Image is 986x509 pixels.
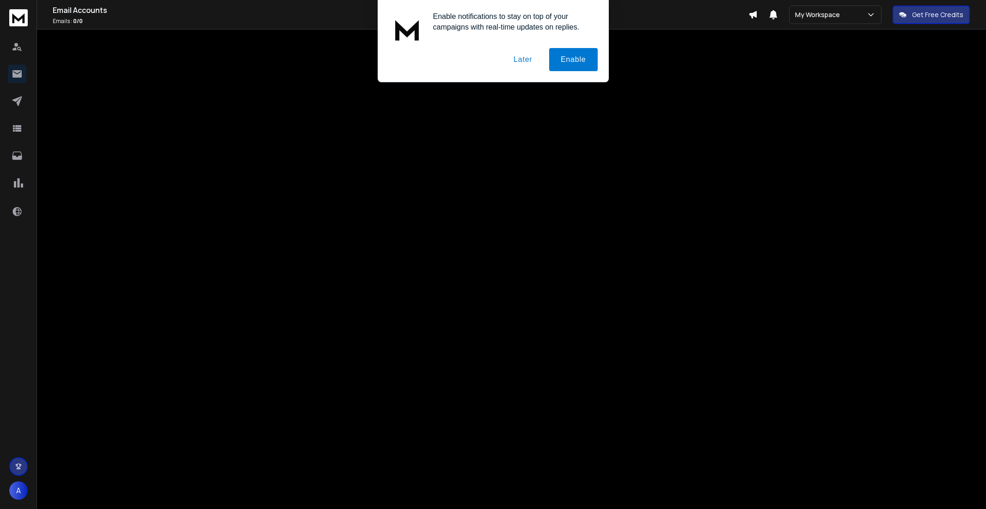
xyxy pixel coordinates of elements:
button: A [9,481,28,500]
div: Enable notifications to stay on top of your campaigns with real-time updates on replies. [426,11,598,32]
img: notification icon [389,11,426,48]
button: Later [502,48,544,71]
button: Enable [549,48,598,71]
